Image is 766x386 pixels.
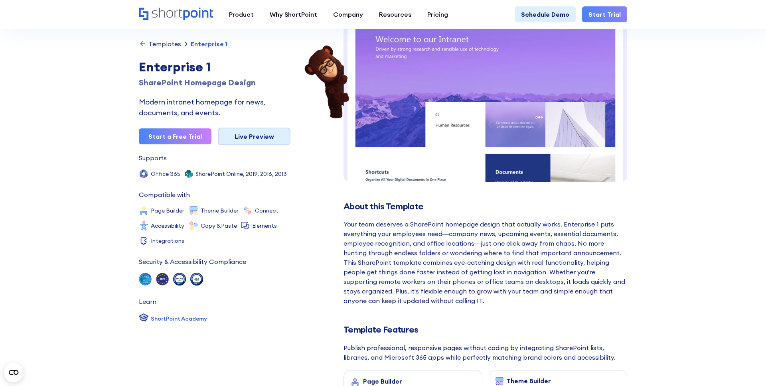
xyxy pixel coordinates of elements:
[201,223,237,228] div: Copy &Paste
[262,6,325,22] a: Why ShortPoint
[139,8,213,21] a: Home
[139,273,152,286] img: soc 2
[201,208,239,213] div: Theme Builder
[507,377,551,384] div: Theme Builder
[427,10,448,19] div: Pricing
[218,128,290,145] a: Live Preview
[151,315,207,323] div: ShortPoint Academy
[151,208,184,213] div: Page Builder
[419,6,456,22] a: Pricing
[363,378,402,385] div: Page Builder
[148,41,181,47] div: Templates
[4,363,23,382] button: Open CMP widget
[582,6,627,22] a: Start Trial
[221,6,262,22] a: Product
[139,258,246,265] div: Security & Accessibility Compliance
[229,10,254,19] div: Product
[139,155,167,161] div: Supports
[344,343,627,362] div: Publish professional, responsive pages without coding by integrating SharePoint lists, libraries,...
[333,10,363,19] div: Company
[139,77,290,89] div: SharePoint Homepage Design
[139,191,190,198] div: Compatible with
[151,238,184,244] div: Integrations
[726,348,766,386] iframe: Chat Widget
[344,325,627,335] h2: Template Features
[139,96,290,118] div: Modern intranet homepage for news, documents, and events.
[344,201,627,211] h2: About this Template
[151,223,184,228] div: Accessibility
[344,219,627,305] div: Your team deserves a SharePoint homepage design that actually works. Enterprise 1 puts everything...
[139,313,207,325] a: ShortPoint Academy
[270,10,317,19] div: Why ShortPoint
[325,6,371,22] a: Company
[255,208,278,213] div: Connect
[139,298,156,305] div: Learn
[139,57,290,77] div: Enterprise 1
[139,128,211,144] a: Start a Free Trial
[195,171,287,177] div: SharePoint Online, 2019, 2016, 2013
[151,171,180,177] div: Office 365
[139,40,181,48] a: Templates
[252,223,277,228] div: Elements
[515,6,576,22] a: Schedule Demo
[371,6,419,22] a: Resources
[379,10,411,19] div: Resources
[191,41,227,47] div: Enterprise 1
